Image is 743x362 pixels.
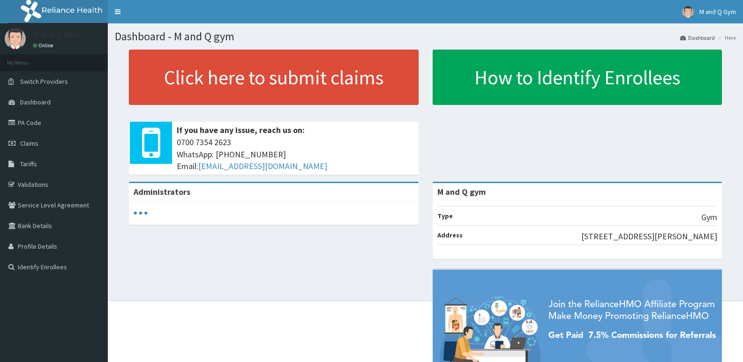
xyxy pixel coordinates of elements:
[134,206,148,220] svg: audio-loading
[682,6,694,18] img: User Image
[716,34,736,42] li: Here
[433,50,722,105] a: How to Identify Enrollees
[177,125,305,135] b: If you have any issue, reach us on:
[20,160,37,168] span: Tariffs
[20,98,51,106] span: Dashboard
[33,30,79,39] p: M and Q Gym
[198,161,327,171] a: [EMAIL_ADDRESS][DOMAIN_NAME]
[115,30,736,43] h1: Dashboard - M and Q gym
[20,139,38,148] span: Claims
[699,7,736,16] span: M and Q Gym
[5,28,26,49] img: User Image
[437,212,453,220] b: Type
[437,231,463,239] b: Address
[33,42,55,49] a: Online
[134,186,190,197] b: Administrators
[701,211,717,223] p: Gym
[177,136,414,172] span: 0700 7354 2623 WhatsApp: [PHONE_NUMBER] Email:
[581,230,717,243] p: [STREET_ADDRESS][PERSON_NAME]
[680,34,715,42] a: Dashboard
[129,50,419,105] a: Click here to submit claims
[437,186,486,197] strong: M and Q gym
[20,77,68,86] span: Switch Providers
